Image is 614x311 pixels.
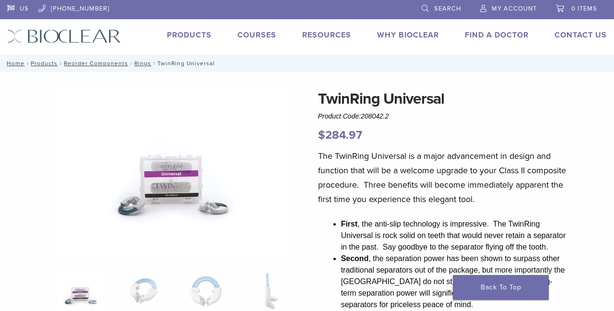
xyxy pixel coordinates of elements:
a: Courses [237,30,276,40]
span: Search [434,5,461,12]
strong: Second [341,254,369,263]
img: Bioclear [7,29,121,43]
span: / [24,61,31,66]
a: Back To Top [453,275,549,300]
span: Product Code: [318,112,389,120]
bdi: 284.97 [318,128,362,142]
img: 208042.2 [57,87,292,255]
span: / [151,61,157,66]
a: Resources [302,30,351,40]
a: Products [167,30,212,40]
span: / [128,61,134,66]
span: $ [318,128,325,142]
h1: TwinRing Universal [318,87,568,110]
span: 0 items [571,5,597,12]
a: Contact Us [555,30,607,40]
li: , the separation power has been shown to surpass other traditional separators out of the package,... [341,253,568,311]
a: Reorder Components [64,60,128,67]
span: 208042.2 [361,112,389,120]
a: Why Bioclear [377,30,439,40]
a: Rings [134,60,151,67]
span: My Account [492,5,537,12]
span: / [58,61,64,66]
a: Products [31,60,58,67]
li: , the anti-slip technology is impressive. The TwinRing Universal is rock solid on teeth that woul... [341,218,568,253]
p: The TwinRing Universal is a major advancement in design and function that will be a welcome upgra... [318,149,568,206]
a: Home [4,60,24,67]
a: Find A Doctor [465,30,529,40]
strong: First [341,220,358,228]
